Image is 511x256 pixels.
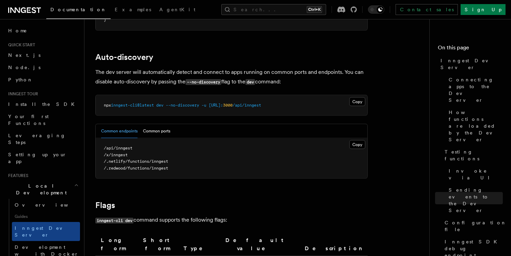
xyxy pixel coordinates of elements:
[449,187,503,214] span: Sending events to the Dev Server
[166,103,199,108] span: --no-discovery
[438,44,503,54] h4: On this page
[183,245,212,252] strong: Type
[12,222,80,241] a: Inngest Dev Server
[104,103,111,108] span: npx
[95,67,368,87] p: The dev server will automatically detect and connect to apps running on common ports and endpoint...
[442,217,503,236] a: Configuration file
[5,182,74,196] span: Local Development
[225,237,286,252] strong: Default value
[442,146,503,165] a: Testing functions
[305,245,363,252] strong: Description
[446,184,503,217] a: Sending events to the Dev Server
[104,17,106,22] span: }
[233,103,261,108] span: /api/inngest
[111,2,155,18] a: Examples
[104,159,168,164] span: /.netlify/functions/inngest
[5,129,80,148] a: Leveraging Steps
[5,74,80,86] a: Python
[446,165,503,184] a: Invoke via UI
[155,2,199,18] a: AgentKit
[104,146,132,150] span: /api/inngest
[368,5,384,14] button: Toggle dark mode
[461,4,506,15] a: Sign Up
[5,148,80,167] a: Setting up your app
[95,218,133,224] code: inngest-cli dev
[143,237,172,252] strong: Short form
[5,98,80,110] a: Install the SDK
[441,57,503,71] span: Inngest Dev Server
[396,4,458,15] a: Contact sales
[202,103,206,108] span: -u
[221,4,326,15] button: Search...Ctrl+K
[445,219,507,233] span: Configuration file
[349,97,365,106] button: Copy
[101,237,126,252] strong: Long form
[245,79,255,85] code: dev
[50,7,107,12] span: Documentation
[449,167,503,181] span: Invoke via UI
[5,42,35,48] span: Quick start
[115,7,151,12] span: Examples
[307,6,322,13] kbd: Ctrl+K
[8,65,41,70] span: Node.js
[5,110,80,129] a: Your first Functions
[111,103,154,108] span: inngest-cli@latest
[12,211,80,222] span: Guides
[101,124,138,138] button: Common endpoints
[95,215,368,225] p: command supports the following flags:
[46,2,111,19] a: Documentation
[5,173,28,178] span: Features
[438,54,503,74] a: Inngest Dev Server
[186,79,221,85] code: --no-discovery
[209,103,223,108] span: [URL]:
[8,77,33,82] span: Python
[15,225,73,238] span: Inngest Dev Server
[8,101,79,107] span: Install the SDK
[8,114,49,126] span: Your first Functions
[12,199,80,211] a: Overview
[446,74,503,106] a: Connecting apps to the Dev Server
[8,152,67,164] span: Setting up your app
[5,180,80,199] button: Local Development
[5,49,80,61] a: Next.js
[156,103,163,108] span: dev
[446,106,503,146] a: How functions are loaded by the Dev Server
[159,7,195,12] span: AgentKit
[5,25,80,37] a: Home
[223,103,233,108] span: 3000
[349,140,365,149] button: Copy
[95,52,153,62] a: Auto-discovery
[445,148,503,162] span: Testing functions
[449,76,503,103] span: Connecting apps to the Dev Server
[104,166,168,171] span: /.redwood/functions/inngest
[8,27,27,34] span: Home
[104,153,128,157] span: /x/inngest
[15,202,85,208] span: Overview
[8,52,41,58] span: Next.js
[449,109,503,143] span: How functions are loaded by the Dev Server
[5,91,38,97] span: Inngest tour
[143,124,170,138] button: Common ports
[95,201,115,210] a: Flags
[8,133,66,145] span: Leveraging Steps
[5,61,80,74] a: Node.js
